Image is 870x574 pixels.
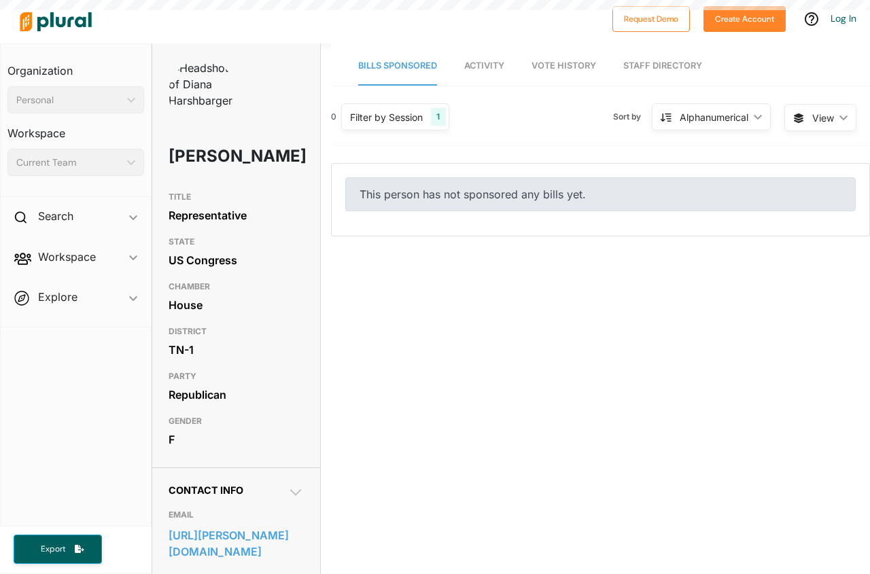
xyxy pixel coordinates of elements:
h3: STATE [169,234,304,250]
a: Request Demo [612,11,690,25]
button: Export [14,535,102,564]
span: Sort by [613,111,652,123]
div: TN-1 [169,340,304,360]
div: Filter by Session [350,110,423,124]
div: Alphanumerical [680,110,748,124]
div: This person has not sponsored any bills yet. [345,177,856,211]
img: Headshot of Diana Harshbarger [169,60,237,109]
h3: CHAMBER [169,279,304,295]
span: Export [31,543,75,555]
div: Current Team [16,156,122,170]
a: Create Account [703,11,786,25]
h1: [PERSON_NAME] [169,136,250,177]
div: House [169,295,304,315]
h3: GENDER [169,413,304,429]
a: Staff Directory [623,47,702,86]
div: US Congress [169,250,304,270]
h3: DISTRICT [169,323,304,340]
button: Request Demo [612,6,690,32]
span: Contact Info [169,484,243,496]
div: Republican [169,384,304,405]
div: 1 [431,108,445,126]
div: Representative [169,205,304,226]
h3: PARTY [169,368,304,384]
span: Activity [464,60,504,71]
h3: Organization [7,51,144,81]
h3: TITLE [169,189,304,205]
span: Bills Sponsored [358,60,437,71]
a: Vote History [532,47,596,86]
div: 0 [331,111,336,123]
h3: Workspace [7,113,144,143]
div: F [169,429,304,450]
h3: EMAIL [169,507,304,523]
button: Create Account [703,6,786,32]
a: Bills Sponsored [358,47,437,86]
span: Vote History [532,60,596,71]
h2: Search [38,209,73,223]
a: [URL][PERSON_NAME][DOMAIN_NAME] [169,525,304,562]
div: Personal [16,93,122,107]
a: Log In [831,12,856,24]
span: View [812,111,834,125]
a: Activity [464,47,504,86]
